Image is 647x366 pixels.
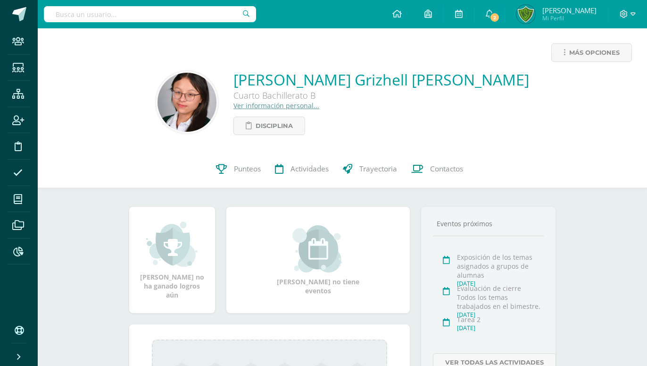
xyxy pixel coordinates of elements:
span: Trayectoria [359,164,397,174]
a: Disciplina [233,117,305,135]
span: [PERSON_NAME] [542,6,597,15]
div: Evaluación de cierre Todos los temas trabajados en el bimestre. [457,284,541,311]
span: Disciplina [256,117,293,135]
span: Más opciones [569,44,620,61]
div: Exposición de los temas asignados a grupos de alumnas [457,253,541,280]
img: achievement_small.png [146,221,198,268]
span: Contactos [430,164,463,174]
img: event_small.png [292,225,344,272]
div: Cuarto Bachillerato B [233,90,516,101]
span: Mi Perfil [542,14,597,22]
a: Actividades [268,150,336,188]
div: Tarea 2 [457,315,541,324]
div: [PERSON_NAME] no tiene eventos [271,225,365,295]
input: Busca un usuario... [44,6,256,22]
a: Contactos [404,150,470,188]
span: Punteos [234,164,261,174]
img: a027cb2715fc0bed0e3d53f9a5f0b33d.png [516,5,535,24]
a: Punteos [209,150,268,188]
a: Trayectoria [336,150,404,188]
a: [PERSON_NAME] Grizhell [PERSON_NAME] [233,69,529,90]
div: [DATE] [457,324,541,332]
span: 2 [489,12,500,23]
a: Más opciones [551,43,632,62]
span: Actividades [290,164,329,174]
a: Ver información personal... [233,101,319,110]
div: Eventos próximos [433,219,544,228]
div: [PERSON_NAME] no ha ganado logros aún [139,221,206,299]
img: 4301b228b8a61c5d401b7166df0a24f1.png [158,73,216,132]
